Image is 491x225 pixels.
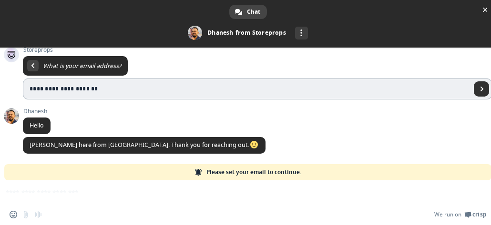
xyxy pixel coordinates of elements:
[23,78,471,99] input: Enter your email address...
[434,211,461,218] span: We run on
[229,5,267,19] a: Chat
[10,211,17,218] span: Insert an emoji
[247,5,260,19] span: Chat
[474,81,489,97] a: Send
[206,164,301,180] span: Please set your email to continue.
[30,121,44,129] span: Hello
[43,62,121,70] span: What is your email address?
[23,108,51,115] span: Dhanesh
[472,211,486,218] span: Crisp
[480,5,490,15] span: Close chat
[434,211,486,218] a: We run onCrisp
[30,141,259,149] span: [PERSON_NAME] here from [GEOGRAPHIC_DATA]. Thank you for reaching out.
